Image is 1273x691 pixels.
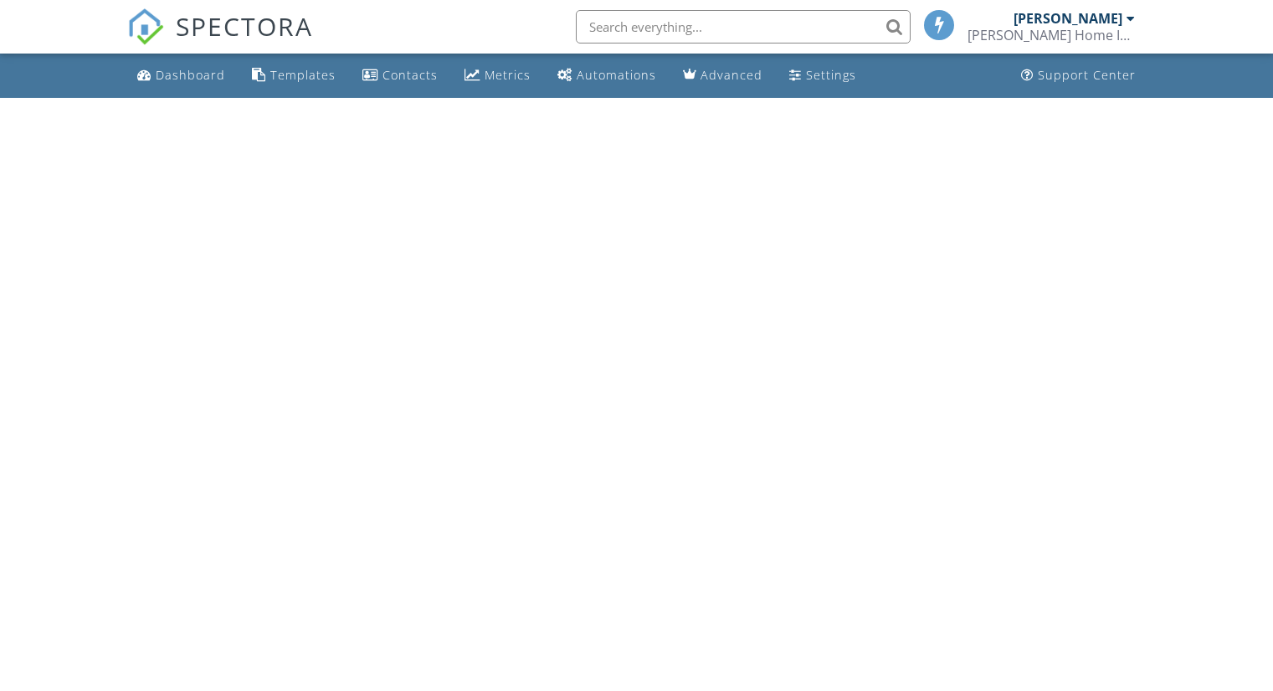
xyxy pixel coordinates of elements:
[576,10,911,44] input: Search everything...
[1038,67,1136,83] div: Support Center
[968,27,1135,44] div: Downing Home Inspection
[127,8,164,45] img: The Best Home Inspection Software - Spectora
[131,60,232,91] a: Dashboard
[577,67,656,83] div: Automations
[676,60,769,91] a: Advanced
[270,67,336,83] div: Templates
[701,67,762,83] div: Advanced
[127,23,313,58] a: SPECTORA
[382,67,438,83] div: Contacts
[245,60,342,91] a: Templates
[1014,10,1122,27] div: [PERSON_NAME]
[176,8,313,44] span: SPECTORA
[551,60,663,91] a: Automations (Basic)
[156,67,225,83] div: Dashboard
[806,67,856,83] div: Settings
[783,60,863,91] a: Settings
[356,60,444,91] a: Contacts
[1014,60,1142,91] a: Support Center
[485,67,531,83] div: Metrics
[458,60,537,91] a: Metrics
